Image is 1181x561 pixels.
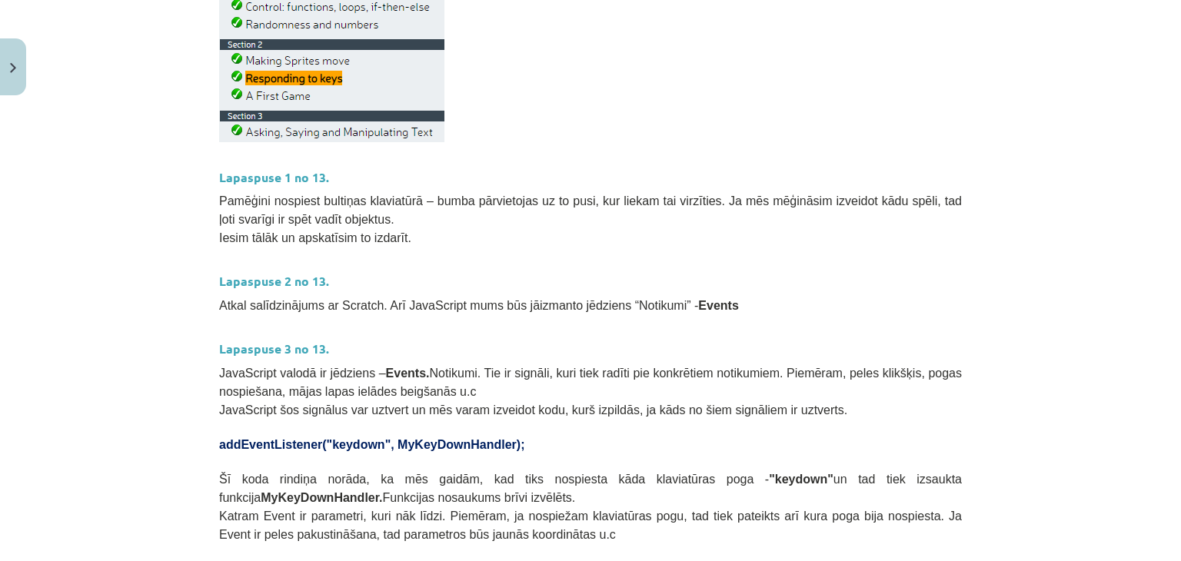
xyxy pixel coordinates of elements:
b: Events [698,299,738,312]
span: addEventListener("keydown", MyKeyDownHandler); [219,438,524,451]
strong: Lapaspuse 2 no 13. [219,273,329,289]
strong: Lapaspuse 3 no 13. [219,340,329,357]
b: Events. [386,367,430,380]
img: icon-close-lesson-0947bae3869378f0d4975bcd49f059093ad1ed9edebbc8119c70593378902aed.svg [10,63,16,73]
span: Atkal salīdzinājums ar Scratch. Arī JavaScript mums būs jāizmanto jēdziens “Notikumi” - [219,299,739,312]
strong: Lapaspuse 1 no 13. [219,169,329,185]
span: Pamēģini nospiest bultiņas klaviatūrā – bumba pārvietojas uz to pusi, kur liekam tai virzīties. J... [219,194,962,226]
span: JavaScript šos signālus var uztvert un mēs varam izveidot kodu, kurš izpildās, ja kāds no šiem si... [219,403,847,417]
span: Katram Event ir parametri, kuri nāk līdzi. Piemēram, ja nospiežam klaviatūras pogu, tad tiek pate... [219,510,962,541]
span: Šī koda rindiņa norāda, ka mēs gaidām, kad tiks nospiesta kāda klaviatūras poga - un tad tiek izs... [219,473,962,504]
b: "keydown" [769,473,833,486]
b: MyKeyDownHandler. [261,491,382,504]
span: JavaScript valodā ir jēdziens – Notikumi. Tie ir signāli, kuri tiek radīti pie konkrētiem notikum... [219,367,962,398]
span: Iesim tālāk un apskatīsim to izdarīt. [219,231,411,244]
